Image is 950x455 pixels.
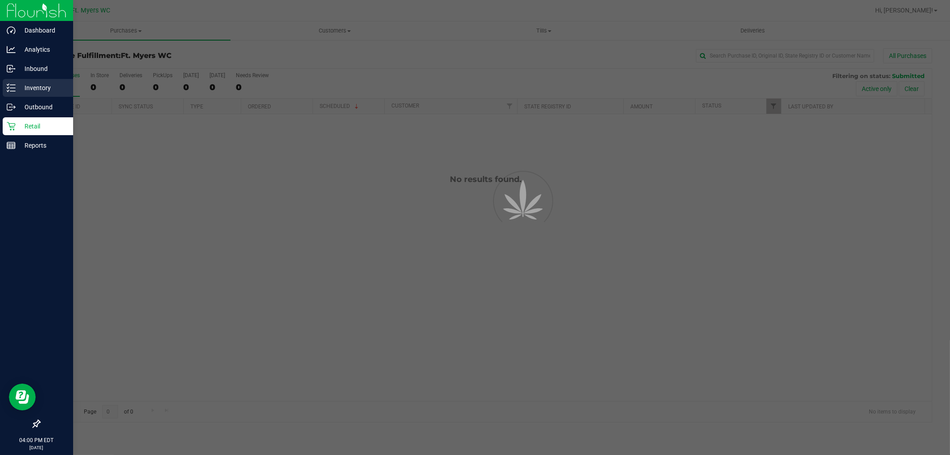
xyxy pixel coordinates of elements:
[4,444,69,451] p: [DATE]
[16,63,69,74] p: Inbound
[16,140,69,151] p: Reports
[7,45,16,54] inline-svg: Analytics
[16,83,69,93] p: Inventory
[16,44,69,55] p: Analytics
[16,121,69,132] p: Retail
[9,384,36,410] iframe: Resource center
[16,25,69,36] p: Dashboard
[4,436,69,444] p: 04:00 PM EDT
[7,103,16,112] inline-svg: Outbound
[7,26,16,35] inline-svg: Dashboard
[16,102,69,112] p: Outbound
[7,64,16,73] inline-svg: Inbound
[7,141,16,150] inline-svg: Reports
[7,122,16,131] inline-svg: Retail
[7,83,16,92] inline-svg: Inventory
